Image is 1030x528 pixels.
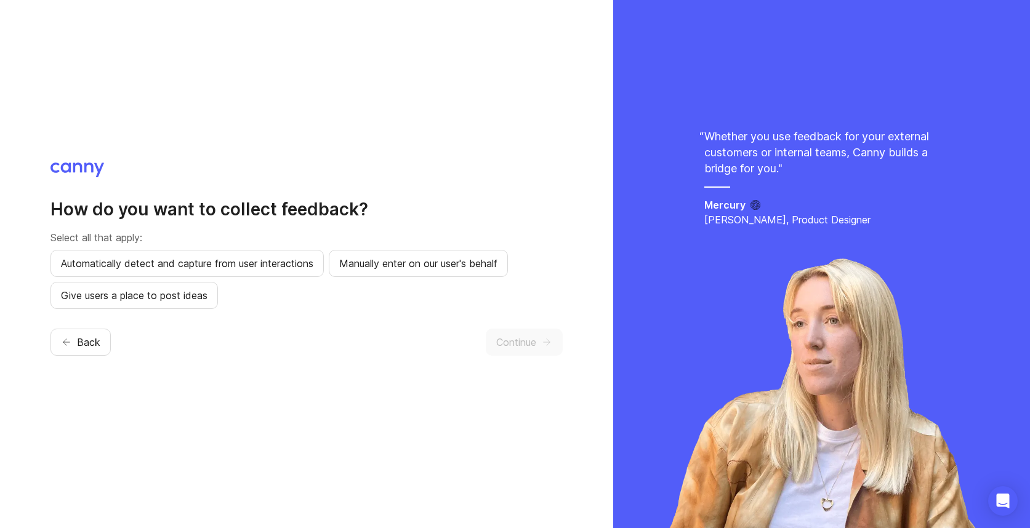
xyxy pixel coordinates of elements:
span: Give users a place to post ideas [61,288,207,303]
img: Canny logo [50,162,104,177]
h5: Mercury [704,198,746,212]
p: Select all that apply: [50,230,563,245]
span: Continue [496,335,536,350]
img: Mercury logo [750,200,761,210]
button: Continue [486,329,563,356]
span: Back [77,335,100,350]
button: Manually enter on our user's behalf [329,250,508,277]
button: Back [50,329,111,356]
div: Open Intercom Messenger [988,486,1018,516]
span: Automatically detect and capture from user interactions [61,256,313,271]
p: [PERSON_NAME], Product Designer [704,212,938,227]
img: ida-a4f6ad510ca8190a479017bfc31a2025.webp [666,257,978,528]
span: Manually enter on our user's behalf [339,256,497,271]
p: Whether you use feedback for your external customers or internal teams, Canny builds a bridge for... [704,129,938,177]
h2: How do you want to collect feedback? [50,198,563,220]
button: Automatically detect and capture from user interactions [50,250,324,277]
button: Give users a place to post ideas [50,282,218,309]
